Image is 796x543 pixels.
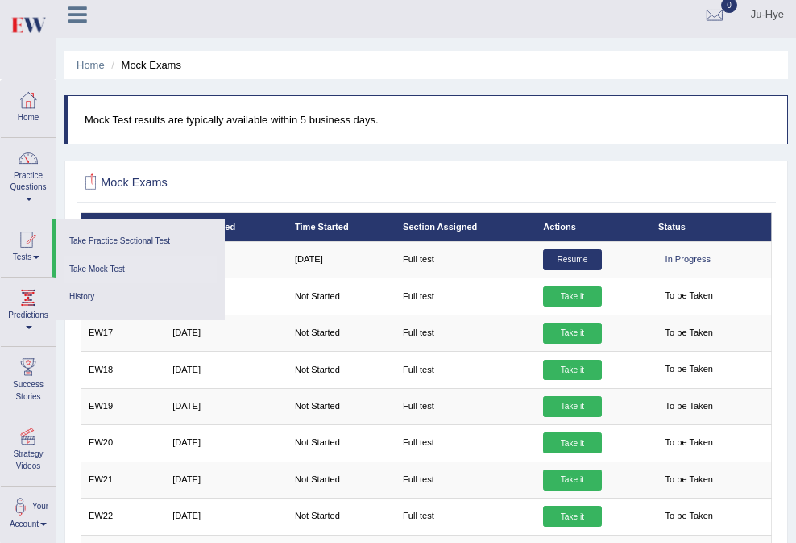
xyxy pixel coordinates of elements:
td: [DATE] [165,315,288,351]
a: Strategy Videos [1,416,56,480]
td: Full test [396,499,536,535]
span: To be Taken [658,433,719,454]
a: Take it [543,470,601,491]
a: History [64,283,217,311]
span: To be Taken [658,507,719,528]
a: Take Mock Test [64,256,217,284]
a: Take it [543,286,601,307]
td: [DATE] [165,241,288,278]
span: To be Taken [658,396,719,417]
a: Take it [543,396,601,417]
span: To be Taken [658,323,719,344]
td: EW22 [81,499,165,535]
a: Take it [543,432,601,453]
p: Mock Test results are typically available within 5 business days. [85,112,771,127]
td: Full test [396,425,536,462]
td: EW20 [81,425,165,462]
a: Your Account [1,487,56,539]
a: Take Practice Sectional Test [64,228,217,256]
td: Full test [396,352,536,388]
td: [DATE] [165,278,288,315]
li: Mock Exams [107,57,181,73]
td: Not Started [288,499,396,535]
td: Not Started [288,425,396,462]
td: EW21 [81,462,165,498]
td: Not Started [288,278,396,315]
a: Resume [543,249,601,270]
td: Not Started [288,315,396,351]
td: [DATE] [165,462,288,498]
td: [DATE] [165,352,288,388]
span: To be Taken [658,360,719,381]
td: Full test [396,241,536,278]
td: EW19 [81,388,165,424]
td: Not Started [288,388,396,424]
a: Predictions [1,278,56,341]
span: To be Taken [658,470,719,491]
td: [DATE] [288,241,396,278]
td: [DATE] [165,388,288,424]
th: Status [651,213,772,241]
h2: Mock Exams [81,173,509,194]
th: Section Assigned [396,213,536,241]
td: Full test [396,462,536,498]
td: [DATE] [165,499,288,535]
a: Take it [543,323,601,344]
a: Home [77,59,105,71]
td: Not Started [288,352,396,388]
a: Success Stories [1,347,56,411]
th: Actions [536,213,651,241]
a: Take it [543,506,601,527]
th: Test Title [81,213,165,241]
td: EW17 [81,315,165,351]
td: Full test [396,315,536,351]
th: Time Assigned [165,213,288,241]
td: EW18 [81,352,165,388]
div: In Progress [658,249,718,270]
td: Full test [396,278,536,315]
th: Time Started [288,213,396,241]
td: [DATE] [165,425,288,462]
td: Full test [396,388,536,424]
a: Practice Questions [1,138,56,214]
a: Home [1,80,56,132]
a: Tests [1,219,52,272]
a: Take it [543,360,601,381]
span: To be Taken [658,286,719,307]
td: Not Started [288,462,396,498]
